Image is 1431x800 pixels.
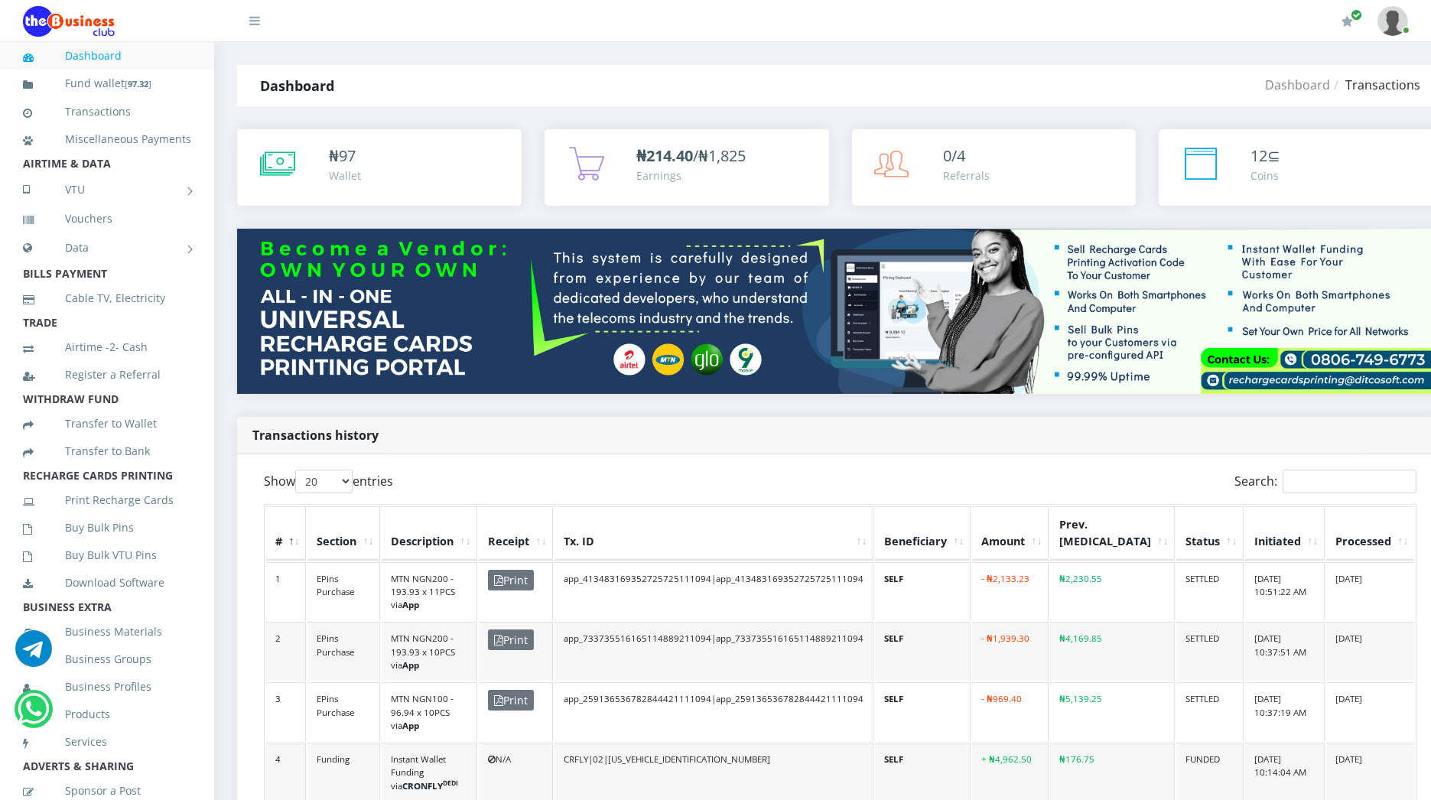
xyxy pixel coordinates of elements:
[488,570,534,590] span: Print
[875,682,971,741] td: SELF
[23,434,191,469] a: Transfer to Bank
[23,201,191,236] a: Vouchers
[1250,145,1267,166] span: 12
[1176,622,1244,681] td: SETTLED
[23,669,191,704] a: Business Profiles
[382,562,477,621] td: MTN NGN200 - 193.93 x 11PCS via
[252,427,379,444] strong: Transactions history
[382,622,477,681] td: MTN NGN200 - 193.93 x 10PCS via
[443,779,458,788] sup: DEDI
[23,483,191,518] a: Print Recharge Cards
[125,78,151,89] small: [ ]
[329,167,361,184] div: Wallet
[1050,506,1175,560] th: Prev. Bal: activate to sort column ascending
[382,682,477,741] td: MTN NGN100 - 96.94 x 10PCS via
[23,614,191,649] a: Business Materials
[1342,15,1353,28] i: Renew/Upgrade Subscription
[1326,562,1414,621] td: [DATE]
[1050,622,1175,681] td: ₦4,169.85
[972,622,1049,681] td: - ₦1,939.30
[545,129,829,206] a: ₦214.40/₦1,825 Earnings
[972,682,1049,741] td: - ₦969.40
[15,642,52,667] a: Chat for support
[23,642,191,677] a: Business Groups
[307,506,380,560] th: Section: activate to sort column ascending
[339,145,356,166] span: 97
[636,145,693,166] b: ₦214.40
[1176,562,1244,621] td: SETTLED
[23,724,191,759] a: Services
[1265,76,1330,93] a: Dashboard
[636,145,746,166] span: /₦1,825
[555,622,873,681] td: app_733735516165114889211094|app_733735516165114889211094
[1330,76,1420,94] li: Transactions
[636,167,746,184] div: Earnings
[1176,682,1244,741] td: SETTLED
[875,622,971,681] td: SELF
[1326,506,1414,560] th: Processed: activate to sort column ascending
[1245,622,1325,681] td: [DATE] 10:37:51 AM
[128,78,148,89] b: 97.32
[23,357,191,392] a: Register a Referral
[23,538,191,573] a: Buy Bulk VTU Pins
[18,702,49,727] a: Chat for support
[307,562,380,621] td: EPins Purchase
[23,510,191,545] a: Buy Bulk Pins
[488,629,534,650] span: Print
[402,659,419,671] b: App
[1050,562,1175,621] td: ₦2,230.55
[1245,506,1325,560] th: Initiated: activate to sort column ascending
[23,229,191,267] a: Data
[23,281,191,316] a: Cable TV, Electricity
[1176,506,1244,560] th: Status: activate to sort column ascending
[260,76,334,95] strong: Dashboard
[1250,167,1280,184] div: Coins
[266,562,306,621] td: 1
[237,129,522,206] a: ₦97 Wallet
[972,506,1049,560] th: Amount: activate to sort column ascending
[1326,622,1414,681] td: [DATE]
[1326,682,1414,741] td: [DATE]
[1234,470,1416,493] label: Search:
[479,506,553,560] th: Receipt: activate to sort column ascending
[23,565,191,600] a: Download Software
[875,506,971,560] th: Beneficiary: activate to sort column ascending
[23,330,191,365] a: Airtime -2- Cash
[555,506,873,560] th: Tx. ID: activate to sort column ascending
[1250,145,1280,167] div: ⊆
[402,720,419,731] b: App
[555,682,873,741] td: app_259136536782844421111094|app_259136536782844421111094
[972,562,1049,621] td: - ₦2,133.23
[295,470,353,493] select: Showentries
[402,599,419,610] b: App
[1050,682,1175,741] td: ₦5,139.25
[266,682,306,741] td: 3
[23,122,191,157] a: Miscellaneous Payments
[23,38,191,73] a: Dashboard
[307,622,380,681] td: EPins Purchase
[23,171,191,209] a: VTU
[402,780,458,792] b: CRONFLY
[266,622,306,681] td: 2
[329,145,361,167] div: ₦
[382,506,477,560] th: Description: activate to sort column ascending
[264,470,393,493] label: Show entries
[875,562,971,621] td: SELF
[307,682,380,741] td: EPins Purchase
[944,167,990,184] div: Referrals
[1245,682,1325,741] td: [DATE] 10:37:19 AM
[1245,562,1325,621] td: [DATE] 10:51:22 AM
[852,129,1137,206] a: 0/4 Referrals
[488,690,534,711] span: Print
[23,697,191,732] a: Products
[23,6,115,37] img: Logo
[1377,6,1408,36] img: User
[555,562,873,621] td: app_413483169352725725111094|app_413483169352725725111094
[23,406,191,441] a: Transfer to Wallet
[23,94,191,129] a: Transactions
[944,145,966,166] span: 0/4
[1351,9,1362,21] span: Renew/Upgrade Subscription
[266,506,306,560] th: #: activate to sort column descending
[1283,470,1416,493] input: Search:
[23,66,191,102] a: Fund wallet[97.32]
